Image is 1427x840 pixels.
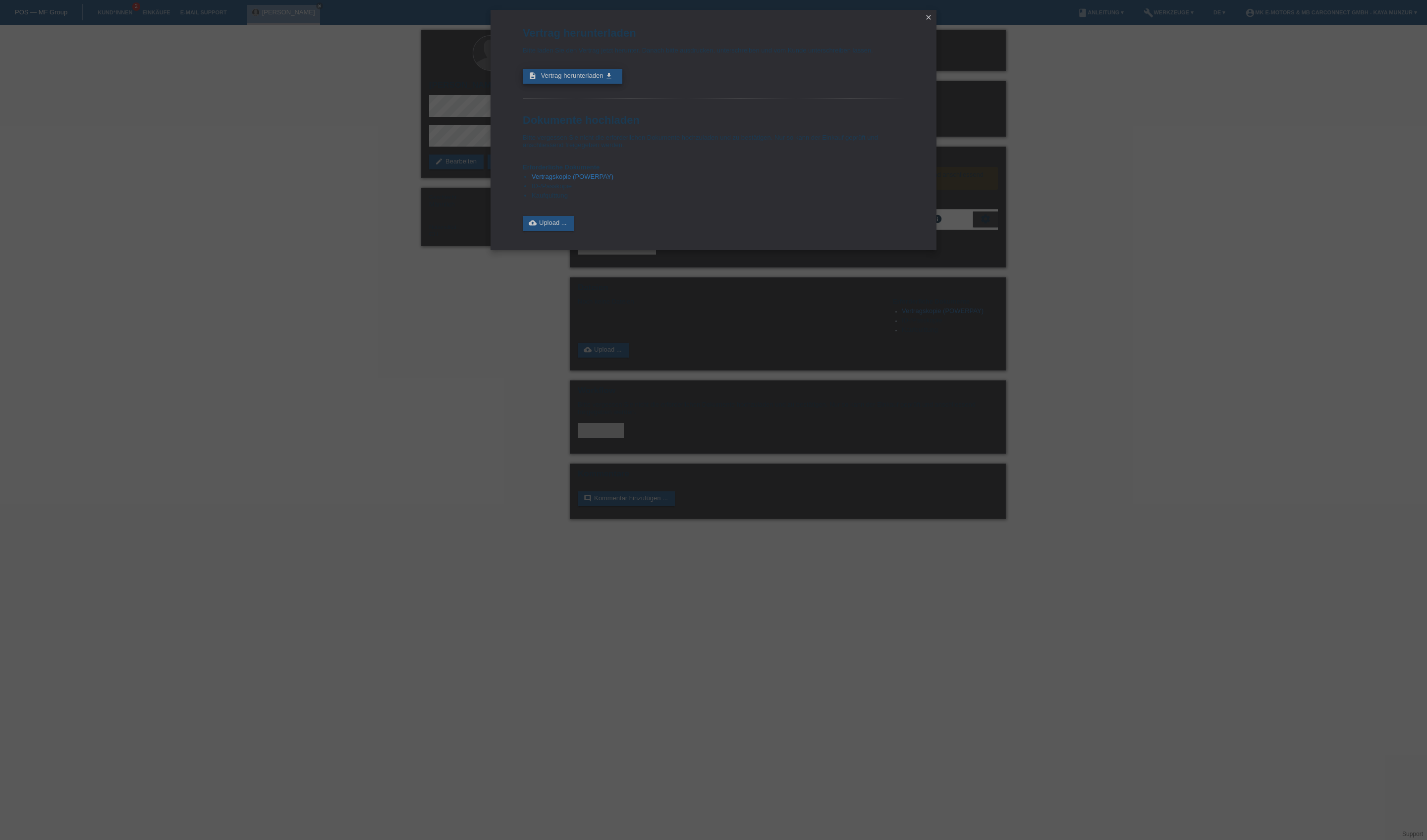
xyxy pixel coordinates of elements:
li: Kaufquittung [532,192,904,201]
a: Vertragskopie (POWERPAY) [532,173,613,180]
i: close [925,13,933,21]
a: description Vertrag herunterladen get_app [523,69,622,84]
span: Vertrag herunterladen [541,72,604,79]
a: close [922,12,935,24]
p: Bitte laden Sie den Vertrag jetzt herunter. Danach bitte ausdrucken, unterschreiben und vom Kunde... [523,47,904,54]
i: get_app [605,72,613,80]
p: Bitte vergessen Sie nicht die erforderlichen Dokumente hochzuladen und zu bestätigen. Nur so kann... [523,134,904,149]
i: description [529,72,537,80]
h1: Dokumente hochladen [523,114,904,126]
h4: Erforderliche Dokumente [523,163,904,171]
a: cloud_uploadUpload ... [523,216,574,231]
h1: Vertrag herunterladen [523,27,904,39]
li: ID-/Passkopie [532,182,904,192]
i: cloud_upload [529,219,537,227]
